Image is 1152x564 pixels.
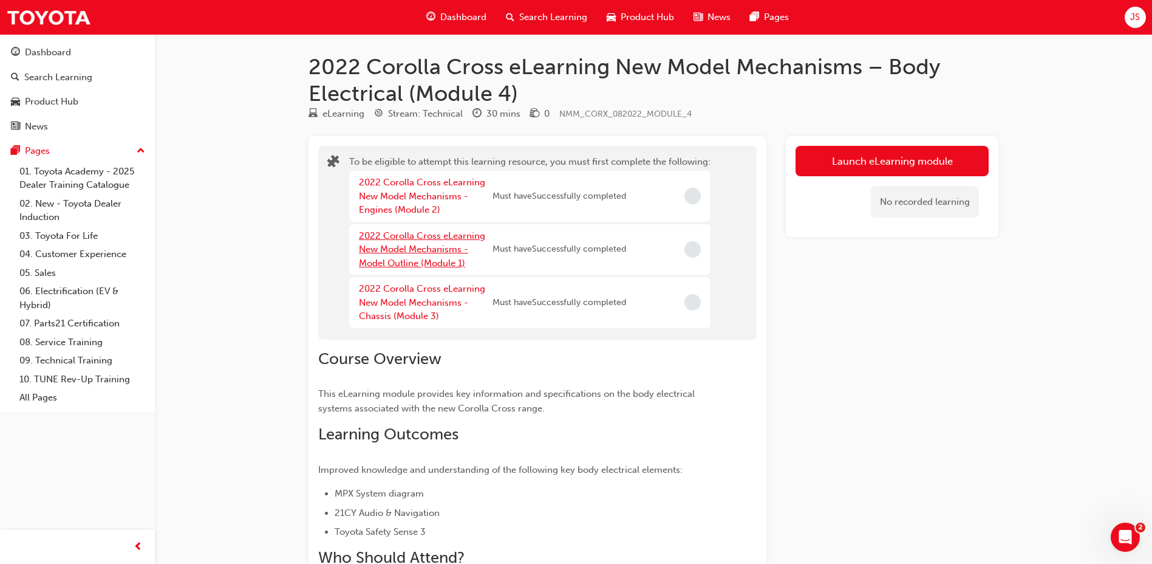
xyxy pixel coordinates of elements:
[308,109,318,120] span: learningResourceType_ELEARNING-icon
[486,107,520,121] div: 30 mins
[11,146,20,157] span: pages-icon
[11,97,20,108] span: car-icon
[15,388,150,407] a: All Pages
[359,230,485,269] a: 2022 Corolla Cross eLearning New Model Mechanisms - Model Outline (Module 1)
[492,190,626,204] span: Must have Successfully completed
[25,46,71,60] div: Dashboard
[559,109,692,119] span: Learning resource code
[764,10,789,24] span: Pages
[24,70,92,84] div: Search Learning
[1125,7,1146,28] button: JS
[5,140,150,162] button: Pages
[5,115,150,138] a: News
[335,488,424,499] span: MPX System diagram
[11,47,20,58] span: guage-icon
[1111,523,1140,552] iframe: Intercom live chat
[349,155,711,331] div: To be eligible to attempt this learning resource, you must first complete the following:
[707,10,731,24] span: News
[15,194,150,227] a: 02. New - Toyota Dealer Induction
[750,10,759,25] span: pages-icon
[11,72,19,83] span: search-icon
[374,109,383,120] span: target-icon
[426,10,435,25] span: guage-icon
[530,106,550,122] div: Price
[1136,523,1145,532] span: 2
[388,107,463,121] div: Stream: Technical
[137,143,145,159] span: up-icon
[607,10,616,25] span: car-icon
[492,242,626,256] span: Must have Successfully completed
[322,107,364,121] div: eLearning
[544,107,550,121] div: 0
[440,10,486,24] span: Dashboard
[684,5,740,30] a: news-iconNews
[1130,10,1140,24] span: JS
[492,296,626,310] span: Must have Successfully completed
[740,5,799,30] a: pages-iconPages
[318,464,683,475] span: Improved knowledge and understanding of the following key body electrical elements:
[318,349,441,368] span: Course Overview
[472,109,482,120] span: clock-icon
[621,10,674,24] span: Product Hub
[15,333,150,352] a: 08. Service Training
[796,146,989,176] button: Launch eLearning module
[15,351,150,370] a: 09. Technical Training
[15,282,150,314] a: 06. Electrification (EV & Hybrid)
[11,122,20,132] span: news-icon
[530,109,539,120] span: money-icon
[25,120,48,134] div: News
[684,188,701,204] span: Incomplete
[25,95,78,109] div: Product Hub
[327,156,339,170] span: puzzle-icon
[694,10,703,25] span: news-icon
[15,370,150,389] a: 10. TUNE Rev-Up Training
[5,66,150,89] a: Search Learning
[374,106,463,122] div: Stream
[15,264,150,283] a: 05. Sales
[417,5,496,30] a: guage-iconDashboard
[6,4,91,31] img: Trak
[496,5,597,30] a: search-iconSearch Learning
[472,106,520,122] div: Duration
[335,526,426,537] span: Toyota Safety Sense 3
[15,227,150,246] a: 03. Toyota For Life
[318,388,697,414] span: This eLearning module provides key information and specifications on the body electrical systems ...
[15,314,150,333] a: 07. Parts21 Certification
[871,186,979,218] div: No recorded learning
[308,106,364,122] div: Type
[506,10,514,25] span: search-icon
[684,294,701,311] span: Incomplete
[318,425,458,444] span: Learning Outcomes
[5,91,150,113] a: Product Hub
[597,5,684,30] a: car-iconProduct Hub
[519,10,587,24] span: Search Learning
[335,507,440,518] span: 21CY Audio & Navigation
[15,162,150,194] a: 01. Toyota Academy - 2025 Dealer Training Catalogue
[359,177,485,215] a: 2022 Corolla Cross eLearning New Model Mechanisms - Engines (Module 2)
[5,39,150,140] button: DashboardSearch LearningProduct HubNews
[5,41,150,64] a: Dashboard
[359,283,485,322] a: 2022 Corolla Cross eLearning New Model Mechanisms - Chassis (Module 3)
[308,53,998,106] h1: 2022 Corolla Cross eLearning New Model Mechanisms – Body Electrical (Module 4)
[134,540,143,555] span: prev-icon
[684,241,701,258] span: Incomplete
[15,245,150,264] a: 04. Customer Experience
[25,144,50,158] div: Pages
